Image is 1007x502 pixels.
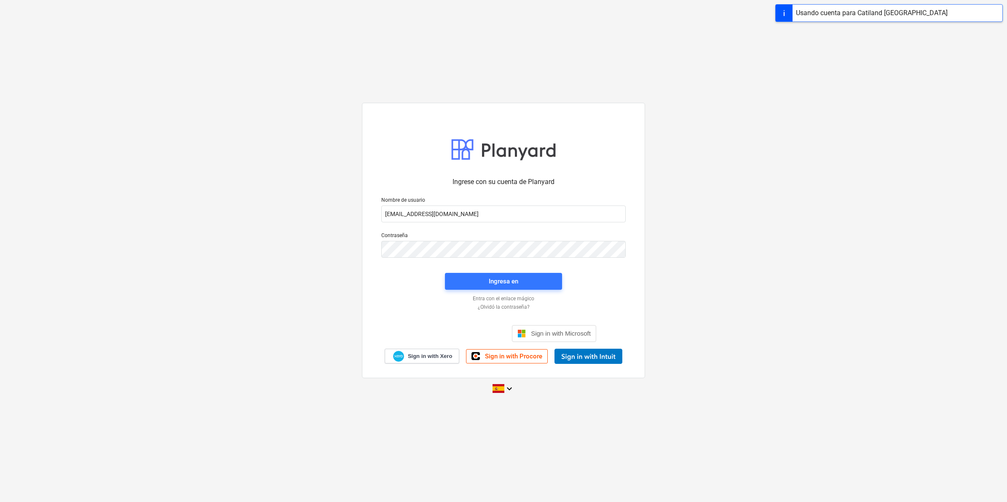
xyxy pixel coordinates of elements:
[489,276,518,287] div: Ingresa en
[393,351,404,362] img: Xero logo
[408,352,452,360] span: Sign in with Xero
[466,349,548,363] a: Sign in with Procore
[381,177,626,187] p: Ingrese con su cuenta de Planyard
[381,197,626,206] p: Nombre de usuario
[381,232,626,241] p: Contraseña
[504,384,514,394] i: keyboard_arrow_down
[531,330,591,337] span: Sign in with Microsoft
[407,324,509,343] iframe: Botón Iniciar sesión con Google
[445,273,562,290] button: Ingresa en
[517,329,526,338] img: Microsoft logo
[377,304,630,311] a: ¿Olvidó la contraseña?
[796,8,948,18] div: Usando cuenta para Catiland [GEOGRAPHIC_DATA]
[385,349,460,363] a: Sign in with Xero
[381,206,626,222] input: Nombre de usuario
[485,352,542,360] span: Sign in with Procore
[377,296,630,302] a: Entra con el enlace mágico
